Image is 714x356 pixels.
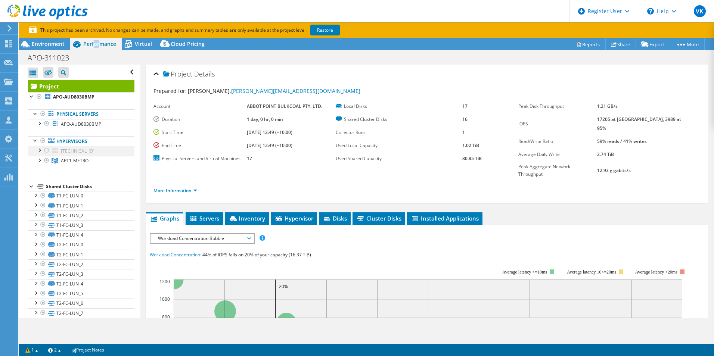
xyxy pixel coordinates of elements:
label: Read/Write Ratio [518,138,597,145]
a: T1-FC-LUN_0 [28,191,134,201]
b: 2.74 TiB [597,151,614,157]
span: Hypervisor [274,215,313,222]
label: Account [153,103,247,110]
a: T1-FC-LUN_3 [28,220,134,230]
a: 2 [43,345,66,355]
a: [PERSON_NAME][EMAIL_ADDRESS][DOMAIN_NAME] [231,87,360,94]
span: [TECHNICAL_ID] [61,148,94,154]
b: 1 day, 0 hr, 0 min [247,116,283,122]
text: Average latency >20ms [635,269,677,275]
b: 80.85 TiB [462,155,482,162]
a: T1-FC-LUN_2 [28,210,134,220]
span: Cloud Pricing [171,40,205,47]
b: 17 [462,103,468,109]
text: 800 [162,314,170,320]
a: More Information [153,187,197,194]
span: Disks [323,215,347,222]
span: Environment [32,40,65,47]
label: Used Shared Capacity [336,155,462,162]
span: 44% of IOPS falls on 20% of your capacity (16.37 TiB) [202,252,311,258]
a: Reports [570,38,606,50]
a: T2-FC-LUN_4 [28,279,134,289]
a: Export [636,38,670,50]
div: Shared Cluster Disks [46,182,134,191]
a: T1-FC-LUN_1 [28,201,134,210]
a: 1 [20,345,43,355]
b: 59% reads / 41% writes [597,138,647,144]
b: APO-AUD8030BMP [53,94,94,100]
label: Average Daily Write [518,151,597,158]
a: T2-FC-LUN_5 [28,289,134,299]
span: Workload Concentration: [150,252,201,258]
label: Peak Disk Throughput [518,103,597,110]
span: Cluster Disks [356,215,401,222]
label: IOPS [518,120,597,128]
tspan: Average latency 10<=20ms [567,269,616,275]
label: Physical Servers and Virtual Machines [153,155,247,162]
a: T2-FC-LUN_7 [28,308,134,318]
span: Inventory [229,215,265,222]
span: VK [694,5,706,17]
a: APT1-METRO [28,156,134,166]
text: 1200 [159,278,170,285]
text: 20% [279,283,288,290]
label: Shared Cluster Disks [336,116,462,123]
label: End Time [153,142,247,149]
a: [TECHNICAL_ID] [28,146,134,156]
b: [DATE] 12:49 (+10:00) [247,142,292,149]
a: Hypervisors [28,136,134,146]
b: 12.93 gigabits/s [597,167,631,174]
label: Local Disks [336,103,462,110]
span: Virtual [135,40,152,47]
b: [DATE] 12:49 (+10:00) [247,129,292,135]
span: Workload Concentration Bubble [154,234,250,243]
a: Share [605,38,636,50]
span: Servers [189,215,219,222]
a: Physical Servers [28,109,134,119]
a: T2-FC-LUN_2 [28,259,134,269]
label: Prepared for: [153,87,187,94]
a: T2-FC-LUN_3 [28,269,134,279]
a: APO-AUD8030BMP [28,92,134,102]
a: Restore [310,25,340,35]
a: Project [28,80,134,92]
a: Project Notes [66,345,109,355]
a: T2-FC-LUN_0 [28,240,134,250]
b: 16 [462,116,468,122]
span: APO-AUD8030BMP [61,121,101,127]
span: Installed Applications [411,215,479,222]
b: 1 [462,129,465,135]
b: ABBOT POINT BULKCOAL PTY. LTD. [247,103,322,109]
span: Graphs [150,215,179,222]
text: 1000 [159,296,170,302]
a: T2-FC-LUN_6 [28,299,134,308]
svg: \n [647,8,654,15]
span: Performance [83,40,116,47]
label: Collector Runs [336,129,462,136]
label: Peak Aggregate Network Throughput [518,163,597,178]
a: T2-FC-LUN_1 [28,250,134,259]
a: More [670,38,705,50]
label: Duration [153,116,247,123]
tspan: Average latency <=10ms [502,269,547,275]
label: Used Local Capacity [336,142,462,149]
span: APT1-METRO [61,157,89,164]
b: 17 [247,155,252,162]
b: 17205 at [GEOGRAPHIC_DATA], 3989 at 95% [597,116,681,131]
b: 1.21 GB/s [597,103,618,109]
span: Details [194,69,215,78]
span: [PERSON_NAME], [188,87,360,94]
span: Project [163,71,192,78]
a: T1-FC-LUN_4 [28,230,134,240]
a: APO-AUD8030BMP [28,119,134,129]
h1: APO-311023 [24,54,81,62]
label: Start Time [153,129,247,136]
p: This project has been archived. No changes can be made, and graphs and summary tables are only av... [29,26,395,34]
b: 1.02 TiB [462,142,479,149]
